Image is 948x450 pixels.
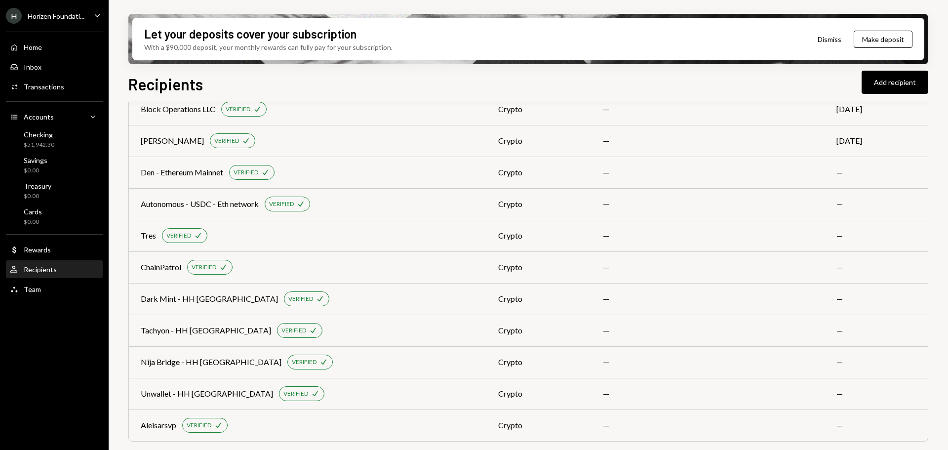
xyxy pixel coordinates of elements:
[24,192,51,201] div: $0.00
[6,260,103,278] a: Recipients
[6,179,103,203] a: Treasury$0.00
[591,251,824,283] td: —
[24,285,41,293] div: Team
[24,43,42,51] div: Home
[591,409,824,441] td: —
[24,245,51,254] div: Rewards
[498,388,579,400] div: crypto
[141,419,176,431] div: Aleisarsvp
[498,135,579,147] div: crypto
[6,78,103,95] a: Transactions
[591,283,824,315] td: —
[6,108,103,125] a: Accounts
[141,293,278,305] div: Dark Mint - HH [GEOGRAPHIC_DATA]
[498,166,579,178] div: crypto
[6,241,103,258] a: Rewards
[498,293,579,305] div: crypto
[283,390,308,398] div: VERIFIED
[24,63,41,71] div: Inbox
[591,157,824,188] td: —
[24,113,54,121] div: Accounts
[24,182,51,190] div: Treasury
[6,153,103,177] a: Savings$0.00
[591,125,824,157] td: —
[292,358,316,367] div: VERIFIED
[825,220,928,251] td: —
[498,419,579,431] div: crypto
[141,198,259,210] div: Autonomous - USDC - Eth network
[141,325,271,336] div: Tachyon - HH [GEOGRAPHIC_DATA]
[591,220,824,251] td: —
[166,232,191,240] div: VERIFIED
[128,74,203,94] h1: Recipients
[825,409,928,441] td: —
[498,103,579,115] div: crypto
[141,135,204,147] div: [PERSON_NAME]
[591,378,824,409] td: —
[144,42,393,52] div: With a $90,000 deposit, your monthly rewards can fully pay for your subscription.
[825,157,928,188] td: —
[144,26,356,42] div: Let your deposits cover your subscription
[24,218,42,226] div: $0.00
[141,356,281,368] div: Nija Bridge - HH [GEOGRAPHIC_DATA]
[24,82,64,91] div: Transactions
[24,130,54,139] div: Checking
[24,265,57,274] div: Recipients
[214,137,239,145] div: VERIFIED
[825,93,928,125] td: [DATE]
[269,200,294,208] div: VERIFIED
[591,188,824,220] td: —
[24,207,42,216] div: Cards
[288,295,313,303] div: VERIFIED
[24,141,54,149] div: $51,942.30
[281,327,306,335] div: VERIFIED
[6,8,22,24] div: H
[825,251,928,283] td: —
[498,356,579,368] div: crypto
[141,166,223,178] div: Den - Ethereum Mainnet
[141,103,215,115] div: Block Operations LLC
[6,280,103,298] a: Team
[28,12,84,20] div: Horizen Foundati...
[825,283,928,315] td: —
[825,125,928,157] td: [DATE]
[141,388,273,400] div: Unwallet - HH [GEOGRAPHIC_DATA]
[825,315,928,346] td: —
[591,315,824,346] td: —
[498,230,579,242] div: crypto
[187,421,211,430] div: VERIFIED
[192,263,216,272] div: VERIFIED
[234,168,258,177] div: VERIFIED
[825,188,928,220] td: —
[825,346,928,378] td: —
[805,28,854,51] button: Dismiss
[226,105,250,114] div: VERIFIED
[24,156,47,164] div: Savings
[498,325,579,336] div: crypto
[498,198,579,210] div: crypto
[141,261,181,273] div: ChainPatrol
[591,346,824,378] td: —
[6,205,103,228] a: Cards$0.00
[854,31,912,48] button: Make deposit
[498,261,579,273] div: crypto
[24,166,47,175] div: $0.00
[6,38,103,56] a: Home
[591,93,824,125] td: —
[6,127,103,151] a: Checking$51,942.30
[6,58,103,76] a: Inbox
[825,378,928,409] td: —
[141,230,156,242] div: Tres
[862,71,928,94] button: Add recipient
